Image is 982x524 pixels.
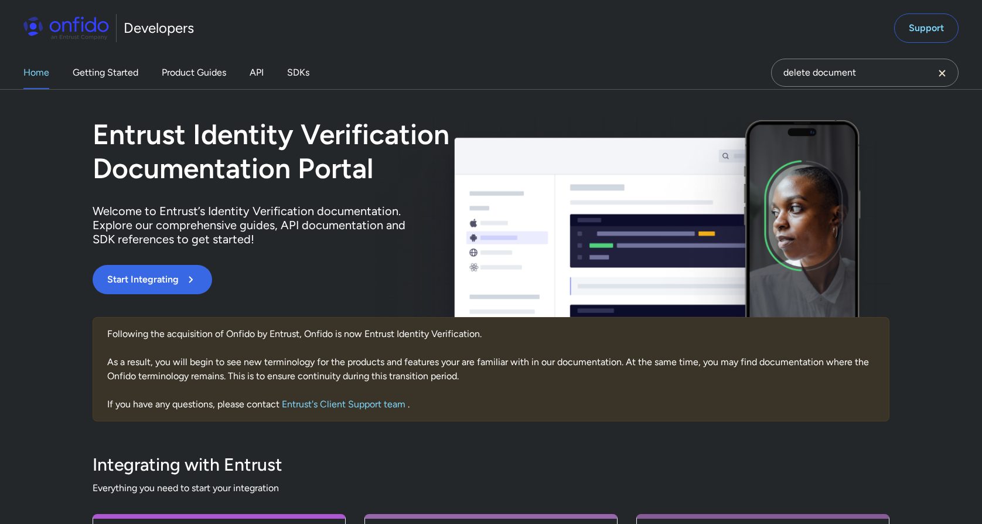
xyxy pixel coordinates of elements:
[250,56,264,89] a: API
[73,56,138,89] a: Getting Started
[23,16,109,40] img: Onfido Logo
[162,56,226,89] a: Product Guides
[124,19,194,38] h1: Developers
[93,118,650,185] h1: Entrust Identity Verification Documentation Portal
[93,265,212,294] button: Start Integrating
[287,56,309,89] a: SDKs
[93,204,421,246] p: Welcome to Entrust’s Identity Verification documentation. Explore our comprehensive guides, API d...
[93,453,889,477] h3: Integrating with Entrust
[23,56,49,89] a: Home
[894,13,959,43] a: Support
[282,399,408,410] a: Entrust's Client Support team
[93,265,650,294] a: Start Integrating
[935,66,949,80] svg: Clear search field button
[93,481,889,495] span: Everything you need to start your integration
[93,317,889,421] div: Following the acquisition of Onfido by Entrust, Onfido is now Entrust Identity Verification. As a...
[771,59,959,87] input: Onfido search input field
